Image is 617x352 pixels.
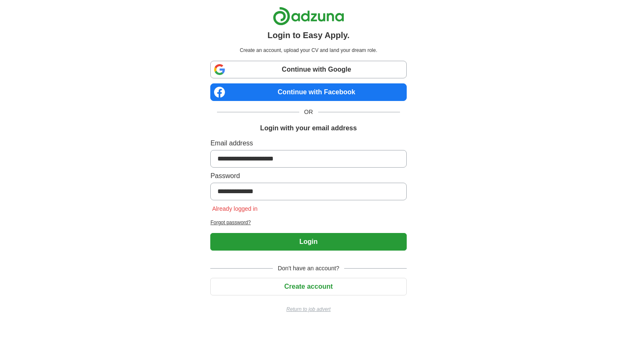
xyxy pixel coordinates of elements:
[210,278,406,295] button: Create account
[260,123,357,133] h1: Login with your email address
[210,205,259,212] span: Already logged in
[210,171,406,181] label: Password
[273,264,345,273] span: Don't have an account?
[210,305,406,313] a: Return to job advert
[267,29,350,41] h1: Login to Easy Apply.
[210,233,406,251] button: Login
[210,219,406,226] a: Forgot password?
[210,283,406,290] a: Create account
[212,47,405,54] p: Create an account, upload your CV and land your dream role.
[273,7,344,26] img: Adzuna logo
[210,83,406,101] a: Continue with Facebook
[210,61,406,78] a: Continue with Google
[210,138,406,148] label: Email address
[299,108,318,116] span: OR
